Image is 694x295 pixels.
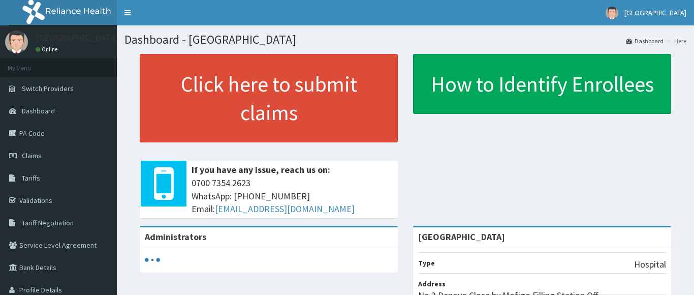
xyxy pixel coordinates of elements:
strong: [GEOGRAPHIC_DATA] [418,231,505,243]
b: Administrators [145,231,206,243]
span: [GEOGRAPHIC_DATA] [624,8,686,17]
b: Type [418,258,435,268]
span: Tariff Negotiation [22,218,74,227]
span: Dashboard [22,106,55,115]
h1: Dashboard - [GEOGRAPHIC_DATA] [124,33,686,46]
p: [GEOGRAPHIC_DATA] [36,33,119,42]
a: Click here to submit claims [140,54,398,142]
b: If you have any issue, reach us on: [192,164,330,175]
p: Hospital [634,258,666,271]
span: 0700 7354 2623 WhatsApp: [PHONE_NUMBER] Email: [192,176,393,216]
a: Dashboard [626,37,664,45]
img: User Image [606,7,618,19]
span: Claims [22,151,42,160]
svg: audio-loading [145,252,160,268]
img: User Image [5,31,28,53]
a: How to Identify Enrollees [413,54,671,114]
li: Here [665,37,686,45]
span: Switch Providers [22,84,74,93]
b: Address [418,279,446,288]
a: [EMAIL_ADDRESS][DOMAIN_NAME] [215,203,355,215]
a: Online [36,46,60,53]
span: Tariffs [22,173,40,183]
